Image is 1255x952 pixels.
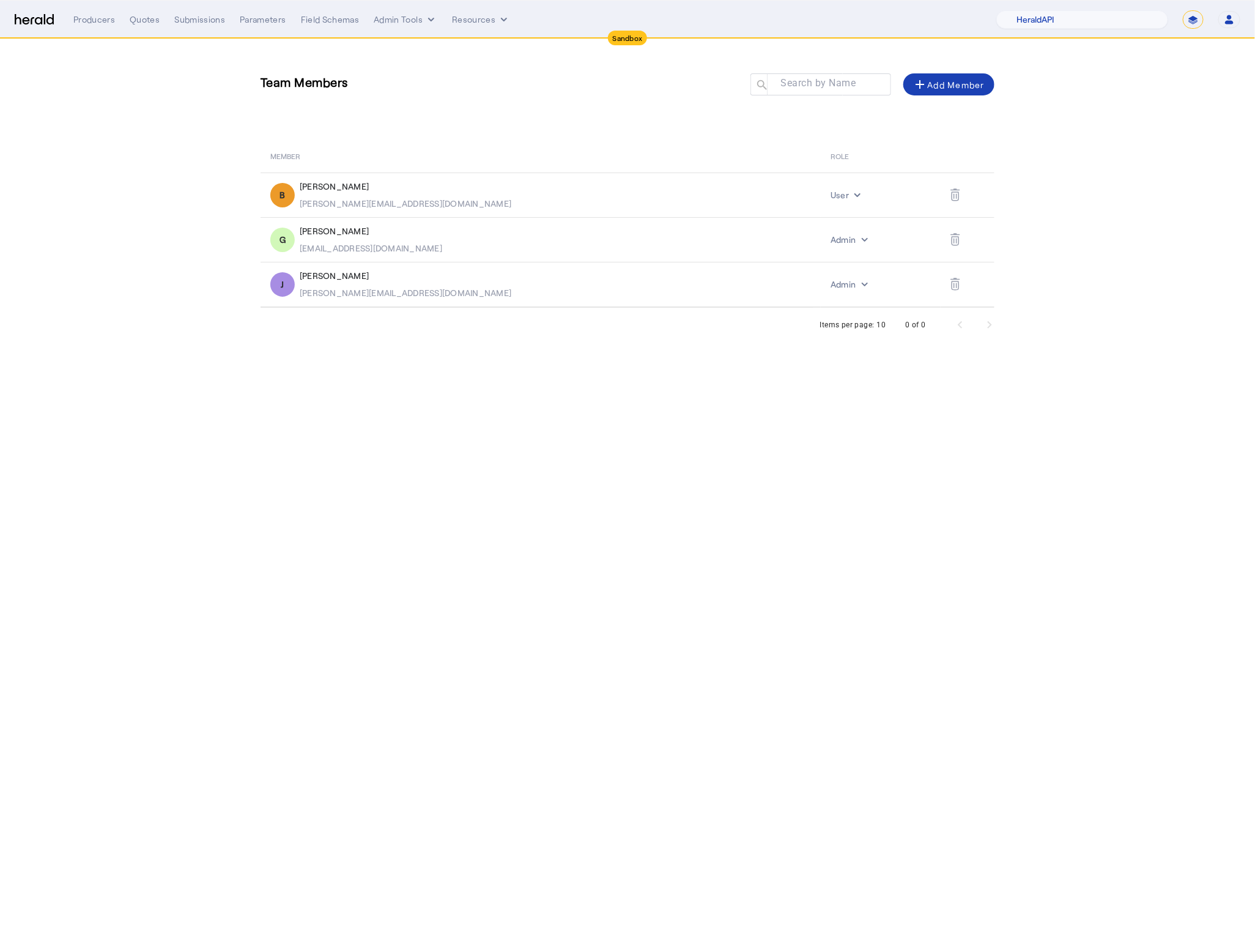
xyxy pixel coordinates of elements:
mat-icon: add [913,77,928,92]
div: [PERSON_NAME] [300,225,442,237]
div: B [270,183,295,207]
button: internal dropdown menu [831,278,871,291]
div: [PERSON_NAME] [300,180,511,193]
button: internal dropdown menu [831,234,871,246]
mat-icon: search [750,78,771,94]
div: Add Member [913,77,985,92]
button: Resources dropdown menu [452,13,510,26]
button: internal dropdown menu [374,13,437,26]
div: Sandbox [608,31,648,45]
div: [EMAIL_ADDRESS][DOMAIN_NAME] [300,242,442,255]
div: [PERSON_NAME] [300,270,511,282]
div: Field Schemas [301,13,360,26]
div: [PERSON_NAME][EMAIL_ADDRESS][DOMAIN_NAME] [300,287,511,299]
div: J [270,272,295,297]
div: G [270,228,295,252]
div: 10 [877,319,886,331]
div: Quotes [130,13,160,26]
img: Herald Logo [15,14,54,26]
div: Parameters [240,13,286,26]
div: 0 of 0 [906,319,926,331]
mat-label: Search by Name [780,78,856,89]
button: internal dropdown menu [831,189,864,201]
h3: Team Members [261,73,348,109]
div: [PERSON_NAME][EMAIL_ADDRESS][DOMAIN_NAME] [300,198,511,210]
div: Submissions [174,13,225,26]
button: Add Member [903,73,995,95]
div: Producers [73,13,115,26]
span: ROLE [831,149,849,162]
span: MEMBER [270,149,301,162]
div: Items per page: [820,319,875,331]
table: Table view of all platform users [261,138,994,308]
